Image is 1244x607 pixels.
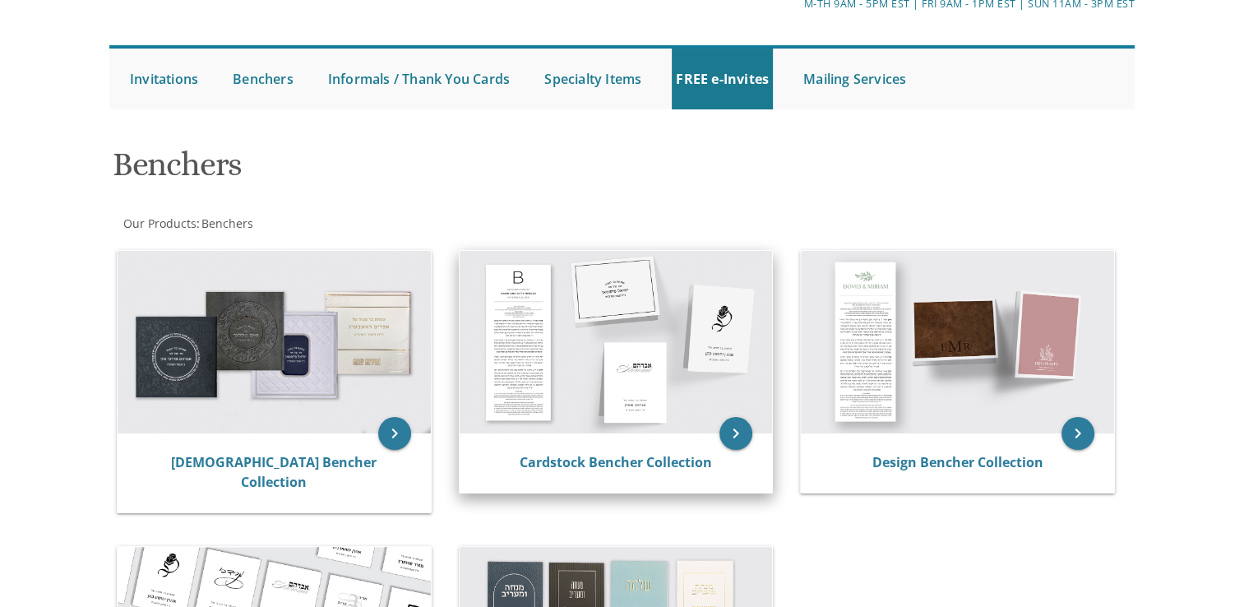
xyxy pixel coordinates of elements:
a: Cardstock Bencher Collection [520,453,712,471]
a: Benchers [229,49,298,109]
a: Our Products [122,215,197,231]
div: : [109,215,622,232]
a: keyboard_arrow_right [1061,417,1094,450]
img: Judaica Bencher Collection [118,251,431,433]
a: [DEMOGRAPHIC_DATA] Bencher Collection [171,453,377,491]
a: Invitations [126,49,202,109]
a: keyboard_arrow_right [719,417,752,450]
a: Benchers [200,215,253,231]
a: Informals / Thank You Cards [324,49,514,109]
img: Design Bencher Collection [801,251,1114,433]
a: Specialty Items [540,49,645,109]
a: Design Bencher Collection [872,453,1043,471]
a: FREE e-Invites [672,49,773,109]
a: keyboard_arrow_right [378,417,411,450]
h1: Benchers [113,146,784,195]
a: Mailing Services [799,49,910,109]
span: Benchers [201,215,253,231]
img: Cardstock Bencher Collection [460,251,773,433]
